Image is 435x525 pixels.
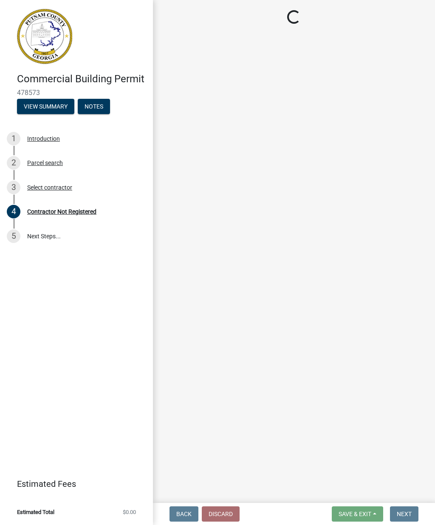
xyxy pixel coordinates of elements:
div: Select contractor [27,184,72,190]
button: Back [169,506,198,522]
h4: Commercial Building Permit [17,73,146,85]
span: Save & Exit [339,511,371,517]
div: 2 [7,156,20,170]
button: Next [390,506,418,522]
span: 478573 [17,89,136,97]
div: Introduction [27,136,60,142]
a: Estimated Fees [7,475,139,492]
div: 5 [7,229,20,243]
div: 4 [7,205,20,218]
img: Putnam County, Georgia [17,9,72,64]
span: $0.00 [123,509,136,515]
button: Notes [78,99,110,114]
div: Contractor Not Registered [27,209,96,215]
button: View Summary [17,99,74,114]
button: Save & Exit [332,506,383,522]
div: Parcel search [27,160,63,166]
wm-modal-confirm: Notes [78,103,110,110]
div: 3 [7,181,20,194]
span: Next [397,511,412,517]
span: Back [176,511,192,517]
span: Estimated Total [17,509,54,515]
wm-modal-confirm: Summary [17,103,74,110]
button: Discard [202,506,240,522]
div: 1 [7,132,20,145]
